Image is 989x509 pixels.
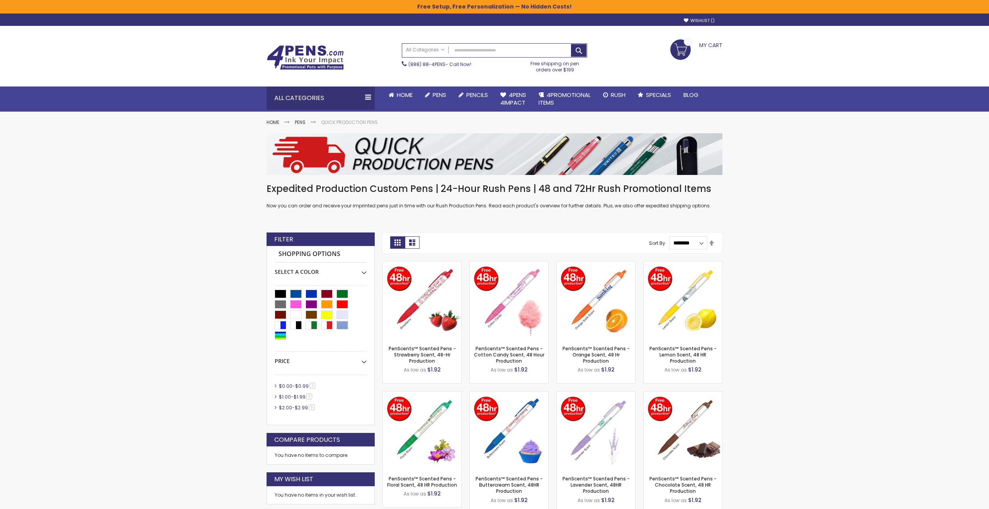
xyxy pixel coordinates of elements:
[514,496,528,504] span: $1.92
[383,391,461,398] a: PenScents™ Scented Pens - Floral Scent, 48 HR Production
[601,366,615,373] span: $1.92
[632,87,677,103] a: Specials
[646,91,671,99] span: Specials
[274,235,293,244] strong: Filter
[279,394,291,400] span: $1.00
[644,261,722,268] a: PenScents™ Scented Pens - Lemon Scent, 48 HR Production
[557,392,635,470] img: PenScents™ Scented Pens - Lavender Scent, 48HR Production
[275,246,367,263] strong: Shopping Options
[677,87,705,103] a: Blog
[470,391,548,398] a: PenScents™ Scented Pens - Buttercream Scent, 48HR Production
[539,91,591,107] span: 4PROMOTIONAL ITEMS
[274,436,340,444] strong: Compare Products
[470,261,548,340] img: PenScents™ Scented Pens - Cotton Candy Scent, 48 Hour Production
[295,404,308,411] span: $2.99
[494,87,532,112] a: 4Pens4impact
[474,345,544,364] a: PenScents™ Scented Pens - Cotton Candy Scent, 48 Hour Production
[557,391,635,398] a: PenScents™ Scented Pens - Lavender Scent, 48HR Production
[408,61,471,68] span: - Call Now!
[433,91,446,99] span: Pens
[688,496,702,504] span: $1.92
[390,236,405,249] strong: Grid
[383,261,461,340] img: PenScents™ Scented Pens - Strawberry Scent, 48-Hr Production
[383,261,461,268] a: PenScents™ Scented Pens - Strawberry Scent, 48-Hr Production
[267,87,375,110] div: All Categories
[406,47,445,53] span: All Categories
[452,87,494,103] a: Pencils
[557,261,635,340] img: PenScents™ Scented Pens - Orange Scent, 48 Hr Production
[601,496,615,504] span: $1.92
[491,497,513,504] span: As low as
[274,475,313,484] strong: My Wish List
[279,383,292,389] span: $0.00
[306,394,312,399] span: 5
[275,352,367,365] div: Price
[523,58,588,73] div: Free shipping on pen orders over $199
[382,87,419,103] a: Home
[683,91,698,99] span: Blog
[427,490,441,497] span: $1.92
[500,91,526,107] span: 4Pens 4impact
[309,383,315,389] span: 3
[470,261,548,268] a: PenScents™ Scented Pens - Cotton Candy Scent, 48 Hour Production
[491,366,513,373] span: As low as
[267,203,722,209] p: Now you can order and receive your imprinted pens just in time with our Rush Production Pens. Rea...
[427,366,441,373] span: $1.92
[649,239,665,246] label: Sort By
[267,183,722,195] h1: Expedited Production Custom Pens | 24-Hour Rush Pens | 48 and 72Hr Rush Promotional Items
[275,263,367,276] div: Select A Color
[295,383,309,389] span: $0.99
[684,18,715,24] a: Wishlist
[470,392,548,470] img: PenScents™ Scented Pens - Buttercream Scent, 48HR Production
[578,497,600,504] span: As low as
[644,391,722,398] a: PenScents™ Scented Pens - Chocolate Scent, 48 HR Production
[649,345,717,364] a: PenScents™ Scented Pens - Lemon Scent, 48 HR Production
[267,446,375,465] div: You have no items to compare.
[597,87,632,103] a: Rush
[557,261,635,268] a: PenScents™ Scented Pens - Orange Scent, 48 Hr Production
[404,366,426,373] span: As low as
[476,475,543,494] a: PenScents™ Scented Pens - Buttercream Scent, 48HR Production
[397,91,413,99] span: Home
[644,392,722,470] img: PenScents™ Scented Pens - Chocolate Scent, 48 HR Production
[277,404,317,411] a: $2.00-$2.999
[532,87,597,112] a: 4PROMOTIONALITEMS
[277,383,318,389] a: $0.00-$0.993
[664,366,687,373] span: As low as
[402,44,449,56] a: All Categories
[267,119,279,126] a: Home
[419,87,452,103] a: Pens
[279,404,292,411] span: $2.00
[408,61,445,68] a: (888) 88-4PENS
[562,475,630,494] a: PenScents™ Scented Pens - Lavender Scent, 48HR Production
[294,394,306,400] span: $1.99
[267,133,722,175] img: Quick Production Pens
[267,45,344,70] img: 4Pens Custom Pens and Promotional Products
[649,475,717,494] a: PenScents™ Scented Pens - Chocolate Scent, 48 HR Production
[387,475,457,488] a: PenScents™ Scented Pens - Floral Scent, 48 HR Production
[688,366,702,373] span: $1.92
[466,91,488,99] span: Pencils
[644,261,722,340] img: PenScents™ Scented Pens - Lemon Scent, 48 HR Production
[404,490,426,497] span: As low as
[611,91,625,99] span: Rush
[277,394,315,400] a: $1.00-$1.995
[295,119,306,126] a: Pens
[562,345,630,364] a: PenScents™ Scented Pens - Orange Scent, 48 Hr Production
[309,404,314,410] span: 9
[578,366,600,373] span: As low as
[383,392,461,470] img: PenScents™ Scented Pens - Floral Scent, 48 HR Production
[389,345,456,364] a: PenScents™ Scented Pens - Strawberry Scent, 48-Hr Production
[514,366,528,373] span: $1.92
[275,492,367,498] div: You have no items in your wish list.
[664,497,687,504] span: As low as
[321,119,378,126] strong: Quick Production Pens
